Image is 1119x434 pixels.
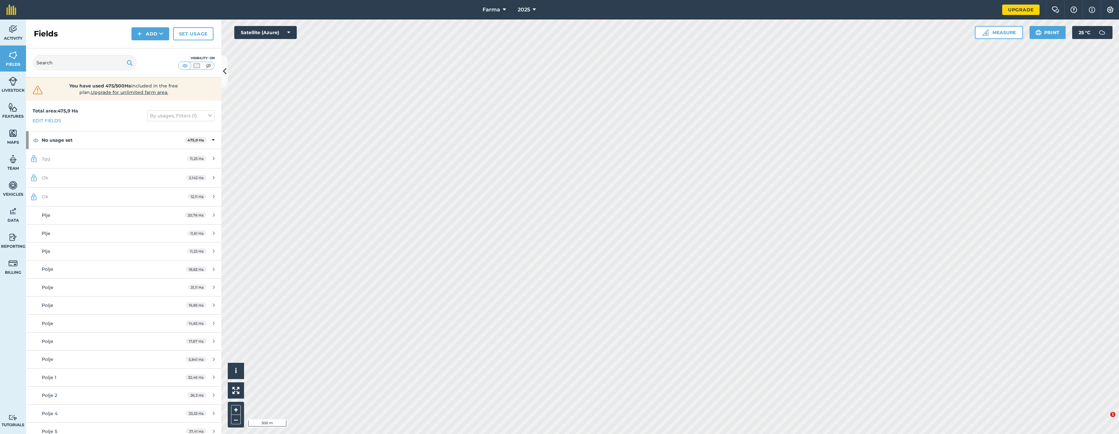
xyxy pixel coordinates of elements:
span: Farma [483,6,500,14]
strong: You have used 475/500Ha [69,83,131,89]
img: svg+xml;base64,PHN2ZyB4bWxucz0iaHR0cDovL3d3dy53My5vcmcvMjAwMC9zdmciIHdpZHRoPSIxOSIgaGVpZ2h0PSIyNC... [1035,29,1042,36]
input: Search [33,55,137,71]
img: svg+xml;base64,PHN2ZyB4bWxucz0iaHR0cDovL3d3dy53My5vcmcvMjAwMC9zdmciIHdpZHRoPSI1MCIgaGVpZ2h0PSI0MC... [181,62,189,69]
a: Plje11,61 Ha [26,225,221,242]
a: Plje20,76 Ha [26,206,221,224]
span: Polje [42,321,53,326]
span: 19,85 Ha [186,302,206,308]
span: Plje [42,230,50,236]
span: Polje [42,284,53,290]
img: A question mark icon [1070,7,1078,13]
strong: Total area : 475,9 Ha [33,108,78,114]
a: You have used 475/500Haincluded in the free plan.Upgrade for unlimited farm area. [31,83,216,96]
span: 17,67 Ha [186,338,206,344]
img: svg+xml;base64,PHN2ZyB4bWxucz0iaHR0cDovL3d3dy53My5vcmcvMjAwMC9zdmciIHdpZHRoPSI1NiIgaGVpZ2h0PSI2MC... [8,50,18,60]
img: svg+xml;base64,PD94bWwgdmVyc2lvbj0iMS4wIiBlbmNvZGluZz0idXRmLTgiPz4KPCEtLSBHZW5lcmF0b3I6IEFkb2JlIE... [8,76,18,86]
a: Polje31,11 Ha [26,279,221,296]
span: Jgg [42,156,50,162]
img: fieldmargin Logo [7,5,16,15]
a: Polje14,65 Ha [26,315,221,332]
img: svg+xml;base64,PD94bWwgdmVyc2lvbj0iMS4wIiBlbmNvZGluZz0idXRmLTgiPz4KPCEtLSBHZW5lcmF0b3I6IEFkb2JlIE... [8,24,18,34]
span: 11,61 Ha [187,230,206,236]
span: Polje 2 [42,392,57,398]
span: Polje 4 [42,411,58,416]
button: Measure [975,26,1023,39]
span: 12,11 Ha [188,194,206,199]
div: No usage set475,9 Ha [26,131,221,149]
span: 20,76 Ha [185,212,206,218]
a: Polje17,67 Ha [26,333,221,350]
strong: No usage set [42,131,184,149]
div: Visibility: On [178,56,215,61]
span: 11,25 Ha [187,156,206,161]
img: svg+xml;base64,PHN2ZyB4bWxucz0iaHR0cDovL3d3dy53My5vcmcvMjAwMC9zdmciIHdpZHRoPSI1MCIgaGVpZ2h0PSI0MC... [193,62,201,69]
a: Polje 433,53 Ha [26,405,221,422]
img: svg+xml;base64,PHN2ZyB4bWxucz0iaHR0cDovL3d3dy53My5vcmcvMjAwMC9zdmciIHdpZHRoPSIzMiIgaGVpZ2h0PSIzMC... [31,85,44,95]
span: 25 ° C [1079,26,1090,39]
span: 31,11 Ha [188,284,206,290]
button: i [228,363,244,379]
img: Two speech bubbles overlapping with the left bubble in the forefront [1052,7,1059,13]
span: 5,841 Ha [186,357,206,362]
span: 11,23 Ha [187,248,206,254]
span: included in the free plan . [54,83,193,96]
img: Four arrows, one pointing top left, one top right, one bottom right and the last bottom left [232,387,239,394]
img: svg+xml;base64,PD94bWwgdmVyc2lvbj0iMS4wIiBlbmNvZGluZz0idXRmLTgiPz4KPCEtLSBHZW5lcmF0b3I6IEFkb2JlIE... [8,180,18,190]
button: Add [131,27,169,40]
img: svg+xml;base64,PHN2ZyB4bWxucz0iaHR0cDovL3d3dy53My5vcmcvMjAwMC9zdmciIHdpZHRoPSI1MCIgaGVpZ2h0PSI0MC... [204,62,212,69]
img: svg+xml;base64,PHN2ZyB4bWxucz0iaHR0cDovL3d3dy53My5vcmcvMjAwMC9zdmciIHdpZHRoPSIxNyIgaGVpZ2h0PSIxNy... [1089,6,1095,14]
img: svg+xml;base64,PD94bWwgdmVyc2lvbj0iMS4wIiBlbmNvZGluZz0idXRmLTgiPz4KPCEtLSBHZW5lcmF0b3I6IEFkb2JlIE... [8,232,18,242]
a: Edit fields [33,117,61,124]
a: Polje19,85 Ha [26,296,221,314]
img: A cog icon [1106,7,1114,13]
span: i [235,367,237,375]
img: svg+xml;base64,PD94bWwgdmVyc2lvbj0iMS4wIiBlbmNvZGluZz0idXRmLTgiPz4KPCEtLSBHZW5lcmF0b3I6IEFkb2JlIE... [8,258,18,268]
a: Ok12,11 Ha [26,188,221,206]
span: Polje [42,266,53,272]
img: svg+xml;base64,PHN2ZyB4bWxucz0iaHR0cDovL3d3dy53My5vcmcvMjAwMC9zdmciIHdpZHRoPSIxOSIgaGVpZ2h0PSIyNC... [127,59,133,67]
a: Polje5,841 Ha [26,350,221,368]
img: svg+xml;base64,PD94bWwgdmVyc2lvbj0iMS4wIiBlbmNvZGluZz0idXRmLTgiPz4KPCEtLSBHZW5lcmF0b3I6IEFkb2JlIE... [8,206,18,216]
strong: 475,9 Ha [187,138,204,142]
img: svg+xml;base64,PHN2ZyB4bWxucz0iaHR0cDovL3d3dy53My5vcmcvMjAwMC9zdmciIHdpZHRoPSIxNCIgaGVpZ2h0PSIyNC... [137,30,142,38]
button: 25 °C [1072,26,1112,39]
span: Ok [42,175,48,181]
span: Plje [42,248,50,254]
span: Polje [42,302,53,308]
a: Plje11,23 Ha [26,243,221,260]
img: svg+xml;base64,PD94bWwgdmVyc2lvbj0iMS4wIiBlbmNvZGluZz0idXRmLTgiPz4KPCEtLSBHZW5lcmF0b3I6IEFkb2JlIE... [1096,26,1109,39]
a: Polje 226,3 Ha [26,387,221,404]
a: Ok2,142 Ha [26,168,221,187]
img: svg+xml;base64,PHN2ZyB4bWxucz0iaHR0cDovL3d3dy53My5vcmcvMjAwMC9zdmciIHdpZHRoPSI1NiIgaGVpZ2h0PSI2MC... [8,102,18,112]
span: 2,142 Ha [186,175,206,180]
span: 32,46 Ha [185,375,206,380]
button: By usages, Filters (1) [147,111,215,121]
a: Polje 132,46 Ha [26,369,221,386]
img: Ruler icon [982,29,989,36]
iframe: Intercom live chat [1097,412,1112,427]
span: Polje [42,338,53,344]
span: 14,65 Ha [186,321,206,326]
span: 33,53 Ha [186,411,206,416]
span: Polje 1 [42,375,56,380]
h2: Fields [34,29,58,39]
img: svg+xml;base64,PD94bWwgdmVyc2lvbj0iMS4wIiBlbmNvZGluZz0idXRmLTgiPz4KPCEtLSBHZW5lcmF0b3I6IEFkb2JlIE... [8,154,18,164]
button: + [231,405,241,415]
button: Print [1030,26,1066,39]
span: 2025 [518,6,530,14]
span: Ok [42,194,48,200]
button: Satellite (Azure) [234,26,297,39]
a: Set usage [173,27,213,40]
span: 26,3 Ha [187,392,206,398]
img: svg+xml;base64,PD94bWwgdmVyc2lvbj0iMS4wIiBlbmNvZGluZz0idXRmLTgiPz4KPCEtLSBHZW5lcmF0b3I6IEFkb2JlIE... [8,414,18,421]
button: – [231,415,241,424]
span: Polje [42,356,53,362]
img: svg+xml;base64,PHN2ZyB4bWxucz0iaHR0cDovL3d3dy53My5vcmcvMjAwMC9zdmciIHdpZHRoPSIxOCIgaGVpZ2h0PSIyNC... [33,136,39,144]
span: Upgrade for unlimited farm area. [91,89,168,95]
a: Polje18,83 Ha [26,260,221,278]
img: svg+xml;base64,PHN2ZyB4bWxucz0iaHR0cDovL3d3dy53My5vcmcvMjAwMC9zdmciIHdpZHRoPSI1NiIgaGVpZ2h0PSI2MC... [8,128,18,138]
a: Upgrade [1002,5,1040,15]
span: 1 [1110,412,1115,417]
span: 37,41 Ha [186,428,206,434]
a: Jgg11,25 Ha [26,149,221,168]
